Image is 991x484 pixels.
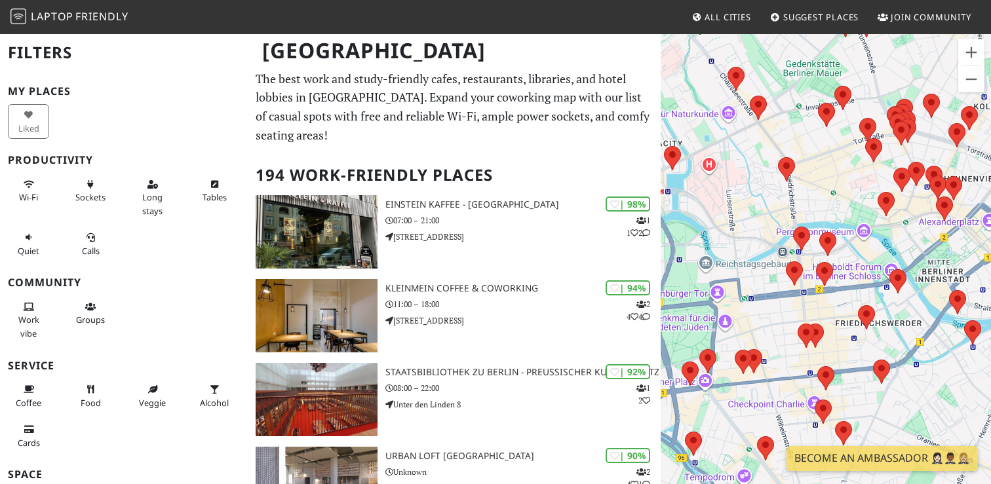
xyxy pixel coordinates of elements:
a: All Cities [686,5,756,29]
span: Stable Wi-Fi [19,191,38,203]
div: | 94% [606,280,650,295]
button: Calls [70,227,111,261]
button: Alcohol [194,379,235,413]
p: The best work and study-friendly cafes, restaurants, libraries, and hotel lobbies in [GEOGRAPHIC_... [256,69,653,145]
p: 11:00 – 18:00 [385,298,661,310]
button: Tables [194,174,235,208]
img: KleinMein Coffee & Coworking [256,279,378,352]
p: Unknown [385,466,661,478]
h3: Space [8,468,240,481]
span: Food [81,397,101,409]
p: 1 2 [636,382,650,407]
p: Unter den Linden 8 [385,398,661,411]
button: Groups [70,296,111,331]
span: All Cities [705,11,751,23]
span: Work-friendly tables [203,191,227,203]
a: Staatsbibliothek zu Berlin - Preußischer Kulturbesitz | 92% 12 Staatsbibliothek zu Berlin - Preuß... [248,363,661,436]
h1: [GEOGRAPHIC_DATA] [252,33,658,69]
img: Staatsbibliothek zu Berlin - Preußischer Kulturbesitz [256,363,378,436]
img: Einstein Kaffee - Charlottenburg [256,195,378,269]
button: Verkleinern [958,66,984,92]
p: [STREET_ADDRESS] [385,314,661,327]
h2: 194 Work-Friendly Places [256,155,653,195]
button: Coffee [8,379,49,413]
h3: Staatsbibliothek zu Berlin - Preußischer Kulturbesitz [385,367,661,378]
h3: Community [8,276,240,289]
div: | 90% [606,448,650,463]
span: Group tables [76,314,105,326]
span: Power sockets [75,191,106,203]
h3: Einstein Kaffee - [GEOGRAPHIC_DATA] [385,199,661,210]
a: Einstein Kaffee - Charlottenburg | 98% 112 Einstein Kaffee - [GEOGRAPHIC_DATA] 07:00 – 21:00 [STR... [248,195,661,269]
a: KleinMein Coffee & Coworking | 94% 244 KleinMein Coffee & Coworking 11:00 – 18:00 [STREET_ADDRESS] [248,279,661,352]
button: Cards [8,419,49,453]
span: Friendly [75,9,128,24]
button: Veggie [132,379,173,413]
h3: URBAN LOFT [GEOGRAPHIC_DATA] [385,451,661,462]
div: | 92% [606,364,650,379]
span: Long stays [142,191,163,216]
a: Join Community [872,5,977,29]
button: Wi-Fi [8,174,49,208]
span: People working [18,314,39,339]
span: Alcohol [200,397,229,409]
h3: My Places [8,85,240,98]
a: Suggest Places [765,5,865,29]
button: Vergrößern [958,39,984,65]
h3: Service [8,360,240,372]
p: 1 1 2 [627,214,650,239]
button: Quiet [8,227,49,261]
p: 2 4 4 [627,298,650,323]
img: LaptopFriendly [10,9,26,24]
button: Sockets [70,174,111,208]
span: Coffee [16,397,41,409]
button: Long stays [132,174,173,221]
button: Work vibe [8,296,49,344]
span: Credit cards [18,437,40,449]
span: Join Community [891,11,971,23]
p: [STREET_ADDRESS] [385,231,661,243]
span: Laptop [31,9,73,24]
a: LaptopFriendly LaptopFriendly [10,6,128,29]
div: | 98% [606,196,650,212]
button: Food [70,379,111,413]
h3: KleinMein Coffee & Coworking [385,283,661,294]
p: 07:00 – 21:00 [385,214,661,227]
h2: Filters [8,33,240,73]
h3: Productivity [8,154,240,166]
span: Suggest Places [783,11,859,23]
span: Quiet [18,245,39,257]
p: 08:00 – 22:00 [385,382,661,394]
span: Video/audio calls [82,245,100,257]
span: Veggie [139,397,166,409]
